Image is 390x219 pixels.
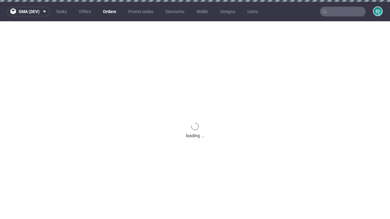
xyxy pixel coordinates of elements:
a: Tasks [52,7,70,16]
a: Promo codes [125,7,157,16]
a: Wallet [193,7,212,16]
a: Users [244,7,262,16]
a: Offers [75,7,94,16]
a: Orders [99,7,120,16]
a: Designs [217,7,239,16]
figcaption: e2 [374,7,382,16]
button: sma (dev) [7,7,50,16]
div: loading ... [186,133,204,139]
span: sma (dev) [19,9,40,14]
a: Discounts [162,7,188,16]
